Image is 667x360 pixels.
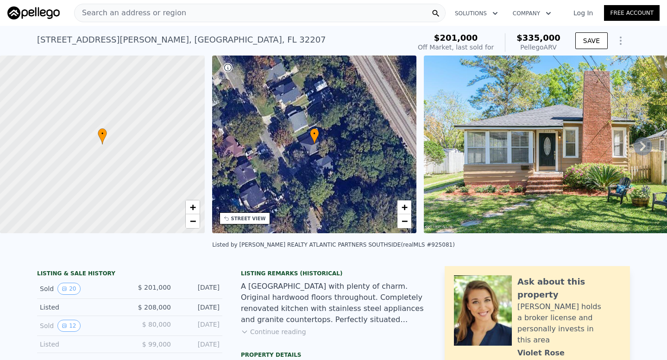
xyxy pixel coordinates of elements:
a: Log In [562,8,604,18]
div: Listing Remarks (Historical) [241,270,426,277]
div: [DATE] [178,340,220,349]
span: − [402,215,408,227]
div: Property details [241,351,426,359]
div: A [GEOGRAPHIC_DATA] with plenty of charm. Original hardwood floors throughout. Completely renovat... [241,281,426,325]
button: SAVE [575,32,608,49]
img: Pellego [7,6,60,19]
span: $201,000 [434,33,478,43]
div: Sold [40,320,122,332]
span: + [189,201,195,213]
div: Ask about this property [517,275,621,301]
div: Off Market, last sold for [418,43,494,52]
a: Zoom in [186,200,200,214]
div: [DATE] [178,283,220,295]
span: • [310,130,319,138]
div: [PERSON_NAME] holds a broker license and personally invests in this area [517,301,621,346]
div: • [98,128,107,144]
div: Violet Rose [517,348,565,359]
span: + [402,201,408,213]
div: Listed by [PERSON_NAME] REALTY ATLANTIC PARTNERS SOUTHSIDE (realMLS #925081) [212,242,455,248]
a: Zoom out [186,214,200,228]
div: Listed [40,340,122,349]
span: $ 208,000 [138,304,171,311]
div: [DATE] [178,303,220,312]
button: Company [505,5,559,22]
div: STREET VIEW [231,215,266,222]
span: • [98,130,107,138]
div: LISTING & SALE HISTORY [37,270,222,279]
span: $ 99,000 [142,341,171,348]
span: $ 201,000 [138,284,171,291]
div: Pellego ARV [516,43,560,52]
div: [DATE] [178,320,220,332]
a: Free Account [604,5,660,21]
button: Continue reading [241,327,306,336]
span: $335,000 [516,33,560,43]
span: Search an address or region [75,7,186,19]
div: Listed [40,303,122,312]
div: [STREET_ADDRESS][PERSON_NAME] , [GEOGRAPHIC_DATA] , FL 32207 [37,33,326,46]
button: Show Options [611,31,630,50]
button: View historical data [57,283,80,295]
button: Solutions [447,5,505,22]
span: $ 80,000 [142,321,171,328]
div: Sold [40,283,122,295]
div: • [310,128,319,144]
button: View historical data [57,320,80,332]
a: Zoom in [397,200,411,214]
span: − [189,215,195,227]
a: Zoom out [397,214,411,228]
